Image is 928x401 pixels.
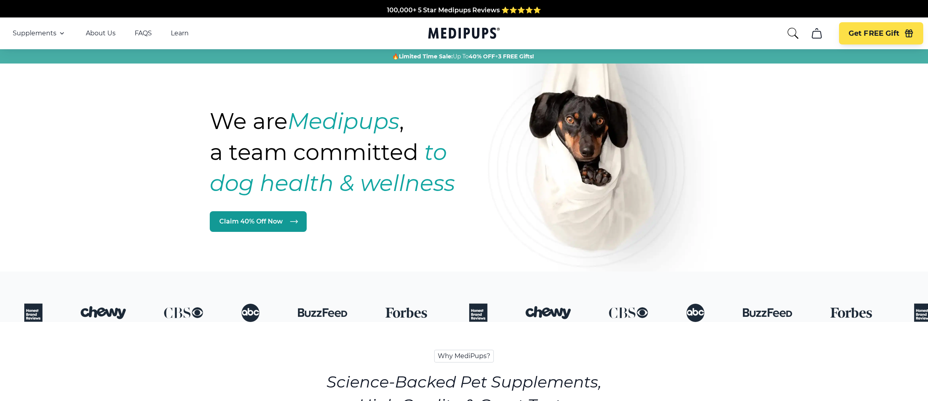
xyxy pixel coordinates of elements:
span: Supplements [13,29,56,37]
strong: Medipups [288,108,399,135]
span: 100,000+ 5 Star Medipups Reviews ⭐️⭐️⭐️⭐️⭐️ [387,6,541,14]
a: Learn [171,29,189,37]
img: Natural dog supplements for joint and coat health [488,11,726,302]
a: FAQS [135,29,152,37]
button: Get FREE Gift [839,22,923,44]
button: cart [807,24,826,43]
span: 🔥 Up To + [392,52,534,60]
a: Claim 40% Off Now [210,211,307,232]
button: Supplements [13,29,67,38]
button: search [787,27,799,40]
span: Why MediPups? [434,350,494,362]
span: Get FREE Gift [849,29,899,38]
a: About Us [86,29,116,37]
a: Medipups [428,26,500,42]
h1: We are , a team committed [210,106,501,199]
